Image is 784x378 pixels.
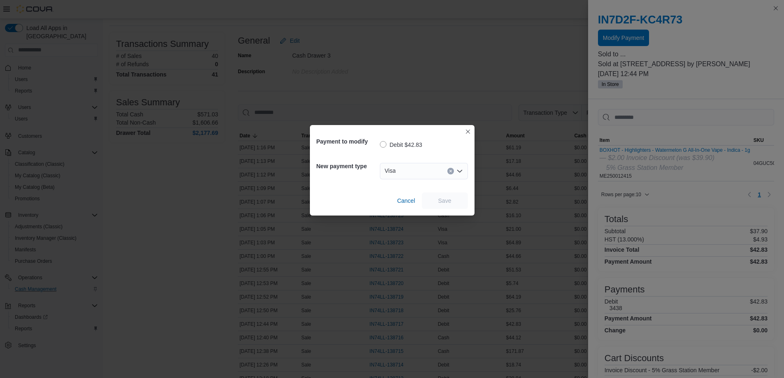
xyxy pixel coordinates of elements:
[380,140,422,150] label: Debit $42.83
[316,158,378,174] h5: New payment type
[456,168,463,174] button: Open list of options
[422,192,468,209] button: Save
[385,166,396,176] span: Visa
[316,133,378,150] h5: Payment to modify
[397,197,415,205] span: Cancel
[394,192,419,209] button: Cancel
[438,197,451,205] span: Save
[447,168,454,174] button: Clear input
[463,127,473,137] button: Closes this modal window
[399,166,400,176] input: Accessible screen reader label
